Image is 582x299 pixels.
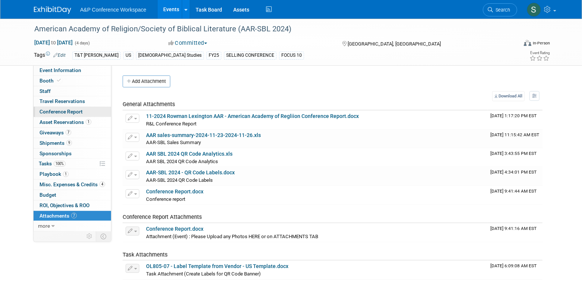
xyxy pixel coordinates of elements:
span: Upload Timestamp [490,263,537,268]
span: Task Attachments [123,251,168,258]
div: FOCUS 10 [279,52,304,59]
a: Conference Report.docx [146,189,203,194]
span: Tasks [39,161,66,166]
a: ROI, Objectives & ROO [34,200,111,211]
a: AAR sales-summary-2024-11-23-2024-11-26.xls [146,132,261,138]
i: Booth reservation complete [57,78,61,82]
td: Upload Timestamp [487,148,543,167]
div: FY25 [206,52,221,59]
span: [GEOGRAPHIC_DATA], [GEOGRAPHIC_DATA] [348,41,441,47]
span: Event Information [39,67,81,73]
span: Giveaways [39,130,71,136]
span: Upload Timestamp [490,151,537,156]
a: Search [483,3,517,16]
span: Upload Timestamp [490,189,537,194]
td: Upload Timestamp [487,261,543,279]
td: Upload Timestamp [487,130,543,148]
span: AAR-SBL 2024 QR Code Labels [146,177,213,183]
div: Event Rating [529,51,550,55]
span: 9 [66,140,72,146]
span: Upload Timestamp [490,113,537,118]
a: Booth [34,76,111,86]
td: Upload Timestamp [487,223,543,242]
span: ROI, Objectives & ROO [39,202,89,208]
div: T&T [PERSON_NAME] [72,52,121,59]
a: more [34,221,111,231]
button: Committed [166,39,210,47]
span: Task Attachment (Create Labels for QR Code Banner) [146,271,261,277]
img: ExhibitDay [34,6,71,14]
div: American Academy of Religion/Society of Biblical Literature (AAR-SBL 2024) [32,22,506,36]
div: Event Format [473,39,550,50]
a: Shipments9 [34,138,111,148]
td: Toggle Event Tabs [96,231,111,241]
a: Tasks100% [34,159,111,169]
span: AAR-SBL Sales Summary [146,140,201,145]
span: Conference Report [39,109,83,115]
a: Asset Reservations1 [34,117,111,127]
span: AAR SBL 2024 QR Code Analytics [146,159,218,164]
a: Giveaways7 [34,128,111,138]
a: Edit [53,53,66,58]
a: Playbook1 [34,169,111,179]
span: Sponsorships [39,150,72,156]
span: 7 [66,130,71,135]
span: Upload Timestamp [490,132,539,137]
a: Attachments7 [34,211,111,221]
span: to [50,40,57,46]
span: 1 [63,171,69,177]
span: Upload Timestamp [490,226,537,231]
span: Staff [39,88,51,94]
a: Conference Report.docx [146,226,203,232]
span: 4 [99,181,105,187]
span: Upload Timestamp [490,169,537,175]
span: Booth [39,78,62,84]
a: Conference Report [34,107,111,117]
span: Search [493,7,510,13]
span: General Attachments [123,101,175,108]
a: Event Information [34,65,111,75]
td: Tags [34,51,66,60]
td: Upload Timestamp [487,167,543,186]
span: Conference Report Attachments [123,214,202,220]
a: OL805-07 - Label Template from Vendor - US Template.docx [146,263,288,269]
td: Upload Timestamp [487,186,543,205]
a: 11-2024 Rowman Lexington AAR - American Academy of Regliion Conference Report.docx [146,113,359,119]
div: In-Person [532,40,550,46]
div: [DEMOGRAPHIC_DATA] Studies [136,52,204,59]
a: AAR-SBL 2024 - QR Code Labels.docx [146,169,235,175]
span: Travel Reservations [39,98,85,104]
a: Sponsorships [34,149,111,159]
span: Asset Reservations [39,119,91,125]
span: Misc. Expenses & Credits [39,181,105,187]
span: Shipments [39,140,72,146]
span: more [38,223,50,229]
img: Sophia Hettler [527,3,541,17]
span: (4 days) [74,41,90,46]
span: Attachment (Event) : Please Upload any Photos HERE or on ATTACHMENTS TAB [146,234,318,239]
span: R&L Conference Report [146,121,196,127]
span: 100% [54,161,66,166]
span: Conference report [146,196,185,202]
a: Budget [34,190,111,200]
a: Misc. Expenses & Credits4 [34,180,111,190]
span: A&P Conference Workspace [80,7,146,13]
a: Travel Reservations [34,96,111,106]
a: Download All [492,91,525,101]
span: Attachments [39,213,77,219]
a: AAR SBL 2024 QR Code Analytics.xls [146,151,233,157]
img: Format-Inperson.png [524,40,531,46]
a: Staff [34,86,111,96]
button: Add Attachment [123,75,170,87]
span: Playbook [39,171,69,177]
td: Upload Timestamp [487,110,543,129]
span: [DATE] [DATE] [34,39,73,46]
div: US [123,52,133,59]
td: Personalize Event Tab Strip [83,231,96,241]
div: SELLING CONFERENCE [224,52,276,59]
span: Budget [39,192,56,198]
span: 7 [71,213,77,218]
span: 1 [86,119,91,125]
